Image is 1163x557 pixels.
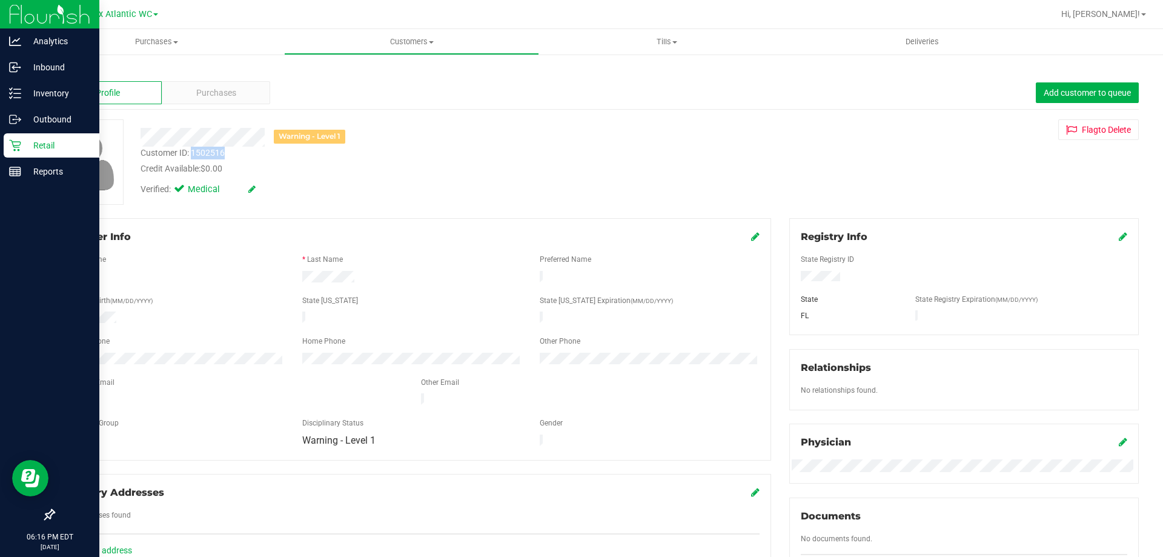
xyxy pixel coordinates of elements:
label: Date of Birth [70,295,153,306]
div: Customer ID: 1502516 [141,147,225,159]
span: Warning - Level 1 [302,435,376,446]
inline-svg: Retail [9,139,21,152]
label: No relationships found. [801,385,878,396]
inline-svg: Reports [9,165,21,178]
span: No documents found. [801,535,872,543]
label: Disciplinary Status [302,418,363,429]
span: Purchases [29,36,284,47]
div: State [792,294,907,305]
p: Analytics [21,34,94,48]
span: Add customer to queue [1044,88,1131,98]
label: Preferred Name [540,254,591,265]
inline-svg: Outbound [9,113,21,125]
span: (MM/DD/YYYY) [631,298,673,304]
button: Add customer to queue [1036,82,1139,103]
span: Deliveries [889,36,955,47]
span: Hi, [PERSON_NAME]! [1061,9,1140,19]
p: 06:16 PM EDT [5,532,94,542]
p: Inventory [21,86,94,101]
a: Customers [284,29,539,55]
button: Flagto Delete [1058,119,1139,140]
label: Gender [540,418,563,429]
iframe: Resource center [12,460,48,496]
span: Registry Info [801,231,867,242]
span: Physician [801,436,851,448]
label: State [US_STATE] Expiration [540,295,673,306]
div: Credit Available: [141,162,674,175]
p: Retail [21,138,94,153]
div: Verified: [141,183,256,196]
span: Customers [285,36,538,47]
label: Home Phone [302,336,345,347]
p: Outbound [21,112,94,127]
span: $0.00 [200,164,222,173]
label: State [US_STATE] [302,295,358,306]
span: Delivery Addresses [65,487,164,498]
label: Other Phone [540,336,580,347]
div: FL [792,310,907,321]
a: Tills [539,29,794,55]
span: Purchases [196,87,236,99]
span: Profile [96,87,120,99]
span: (MM/DD/YYYY) [995,296,1038,303]
inline-svg: Analytics [9,35,21,47]
inline-svg: Inbound [9,61,21,73]
a: Purchases [29,29,284,55]
label: Other Email [421,377,459,388]
a: Deliveries [795,29,1050,55]
span: Documents [801,510,861,522]
label: State Registry ID [801,254,854,265]
p: [DATE] [5,542,94,552]
p: Reports [21,164,94,179]
span: Medical [188,183,236,196]
label: State Registry Expiration [915,294,1038,305]
label: Last Name [307,254,343,265]
span: Jax Atlantic WC [89,9,152,19]
p: Inbound [21,60,94,75]
span: (MM/DD/YYYY) [110,298,153,304]
span: Tills [540,36,794,47]
div: Warning - Level 1 [274,130,345,144]
inline-svg: Inventory [9,87,21,99]
span: Relationships [801,362,871,373]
